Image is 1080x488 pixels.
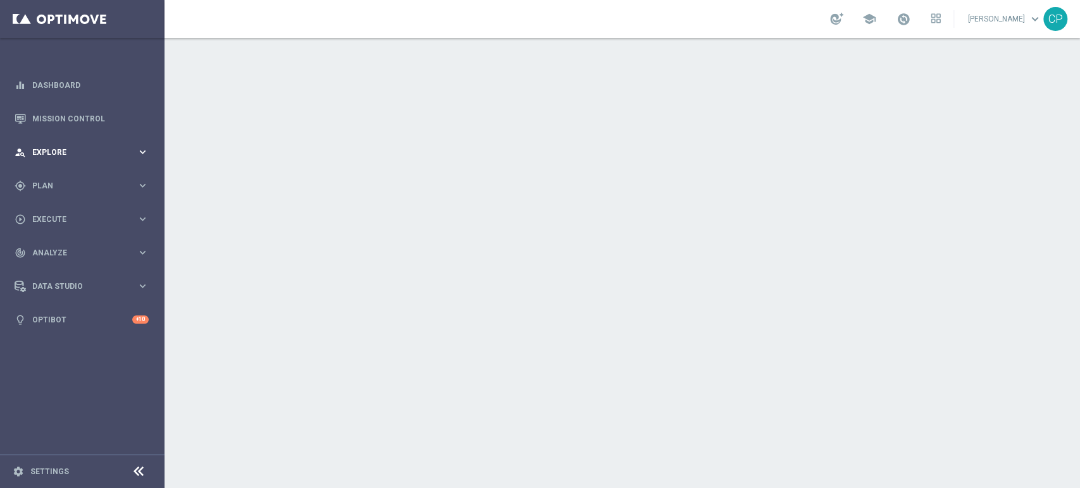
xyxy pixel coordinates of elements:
[14,248,149,258] button: track_changes Analyze keyboard_arrow_right
[137,247,149,259] i: keyboard_arrow_right
[14,214,149,224] button: play_circle_outline Execute keyboard_arrow_right
[1028,12,1042,26] span: keyboard_arrow_down
[15,247,137,259] div: Analyze
[32,149,137,156] span: Explore
[137,146,149,158] i: keyboard_arrow_right
[32,216,137,223] span: Execute
[15,214,137,225] div: Execute
[32,102,149,135] a: Mission Control
[137,213,149,225] i: keyboard_arrow_right
[15,102,149,135] div: Mission Control
[15,281,137,292] div: Data Studio
[32,283,137,290] span: Data Studio
[967,9,1043,28] a: [PERSON_NAME]keyboard_arrow_down
[14,181,149,191] button: gps_fixed Plan keyboard_arrow_right
[14,315,149,325] button: lightbulb Optibot +10
[15,147,26,158] i: person_search
[32,303,132,336] a: Optibot
[15,68,149,102] div: Dashboard
[32,68,149,102] a: Dashboard
[14,147,149,157] button: person_search Explore keyboard_arrow_right
[132,315,149,324] div: +10
[14,281,149,291] button: Data Studio keyboard_arrow_right
[14,80,149,90] button: equalizer Dashboard
[30,468,69,475] a: Settings
[32,249,137,257] span: Analyze
[32,182,137,190] span: Plan
[13,466,24,477] i: settings
[15,180,26,192] i: gps_fixed
[15,180,137,192] div: Plan
[15,214,26,225] i: play_circle_outline
[137,280,149,292] i: keyboard_arrow_right
[862,12,876,26] span: school
[15,303,149,336] div: Optibot
[1043,7,1067,31] div: CP
[15,80,26,91] i: equalizer
[15,147,137,158] div: Explore
[14,114,149,124] button: Mission Control
[15,247,26,259] i: track_changes
[15,314,26,326] i: lightbulb
[137,180,149,192] i: keyboard_arrow_right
